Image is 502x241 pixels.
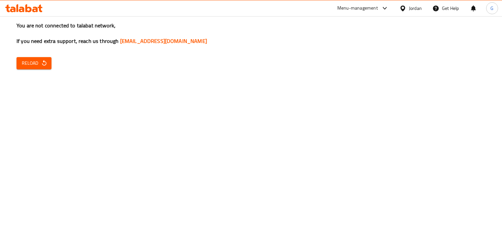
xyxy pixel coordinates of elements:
[409,5,422,12] div: Jordan
[22,59,46,67] span: Reload
[490,5,493,12] span: G
[337,4,378,12] div: Menu-management
[17,57,51,69] button: Reload
[17,22,485,45] h3: You are not connected to talabat network, If you need extra support, reach us through
[120,36,207,46] a: [EMAIL_ADDRESS][DOMAIN_NAME]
